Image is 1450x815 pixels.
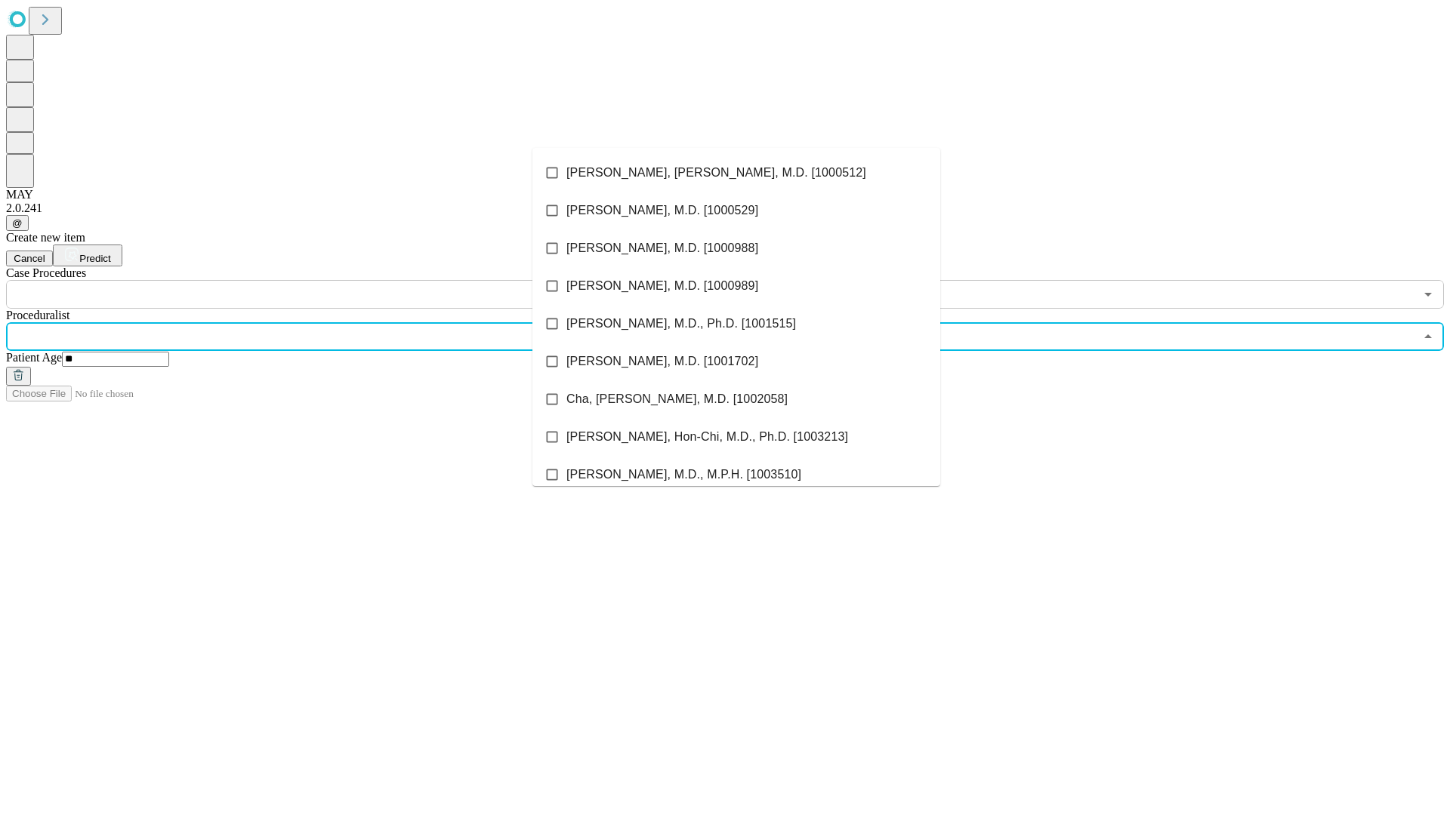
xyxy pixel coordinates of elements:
[566,428,848,446] span: [PERSON_NAME], Hon-Chi, M.D., Ph.D. [1003213]
[566,239,758,257] span: [PERSON_NAME], M.D. [1000988]
[53,244,122,266] button: Predict
[6,215,29,231] button: @
[79,253,110,264] span: Predict
[6,201,1444,215] div: 2.0.241
[566,352,758,371] span: [PERSON_NAME], M.D. [1001702]
[6,231,85,244] span: Create new item
[566,164,866,182] span: [PERSON_NAME], [PERSON_NAME], M.D. [1000512]
[12,217,23,229] span: @
[566,315,796,333] span: [PERSON_NAME], M.D., Ph.D. [1001515]
[6,351,62,364] span: Patient Age
[6,266,86,279] span: Scheduled Procedure
[566,201,758,220] span: [PERSON_NAME], M.D. [1000529]
[1418,284,1439,305] button: Open
[1418,326,1439,347] button: Close
[6,188,1444,201] div: MAY
[6,251,53,266] button: Cancel
[6,309,69,321] span: Proceduralist
[14,253,45,264] span: Cancel
[566,466,801,484] span: [PERSON_NAME], M.D., M.P.H. [1003510]
[566,390,788,408] span: Cha, [PERSON_NAME], M.D. [1002058]
[566,277,758,295] span: [PERSON_NAME], M.D. [1000989]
